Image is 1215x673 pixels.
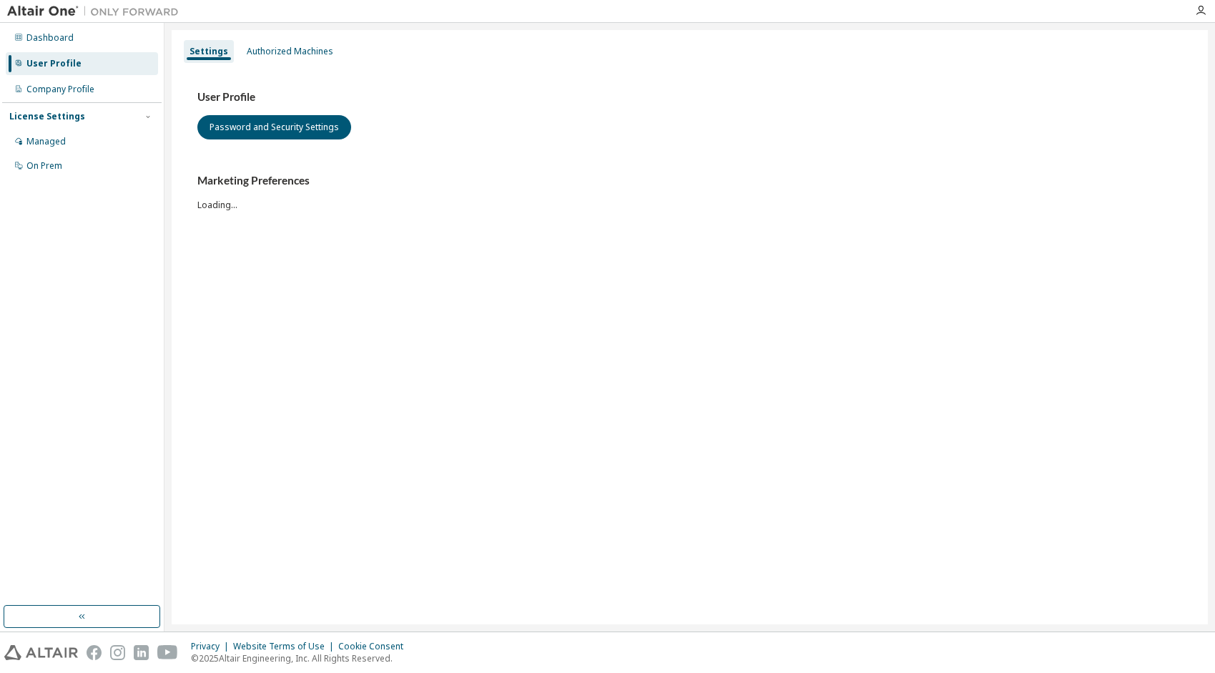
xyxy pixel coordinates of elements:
div: Cookie Consent [338,641,412,652]
img: facebook.svg [87,645,102,660]
p: © 2025 Altair Engineering, Inc. All Rights Reserved. [191,652,412,664]
img: Altair One [7,4,186,19]
div: Privacy [191,641,233,652]
div: Dashboard [26,32,74,44]
div: Company Profile [26,84,94,95]
div: Managed [26,136,66,147]
div: Website Terms of Use [233,641,338,652]
div: Authorized Machines [247,46,333,57]
h3: User Profile [197,90,1182,104]
img: youtube.svg [157,645,178,660]
div: Settings [190,46,228,57]
div: Loading... [197,174,1182,210]
h3: Marketing Preferences [197,174,1182,188]
div: License Settings [9,111,85,122]
img: altair_logo.svg [4,645,78,660]
img: instagram.svg [110,645,125,660]
button: Password and Security Settings [197,115,351,139]
img: linkedin.svg [134,645,149,660]
div: On Prem [26,160,62,172]
div: User Profile [26,58,82,69]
